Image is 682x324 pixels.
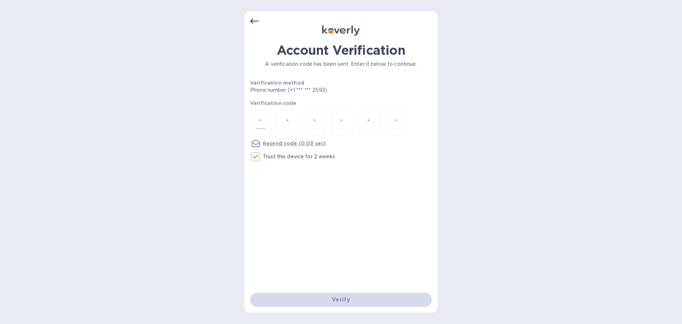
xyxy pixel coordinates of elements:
[250,86,381,94] p: Phone number (+1 *** *** 2593)
[250,43,432,58] h1: Account Verification
[263,153,335,160] p: Trust this device for 2 weeks
[250,80,304,86] b: Verification method
[250,60,432,68] p: A verification code has been sent. Enter it below to continue.
[250,100,432,107] p: Verification code
[263,140,326,146] u: Resend code (0:03 sec)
